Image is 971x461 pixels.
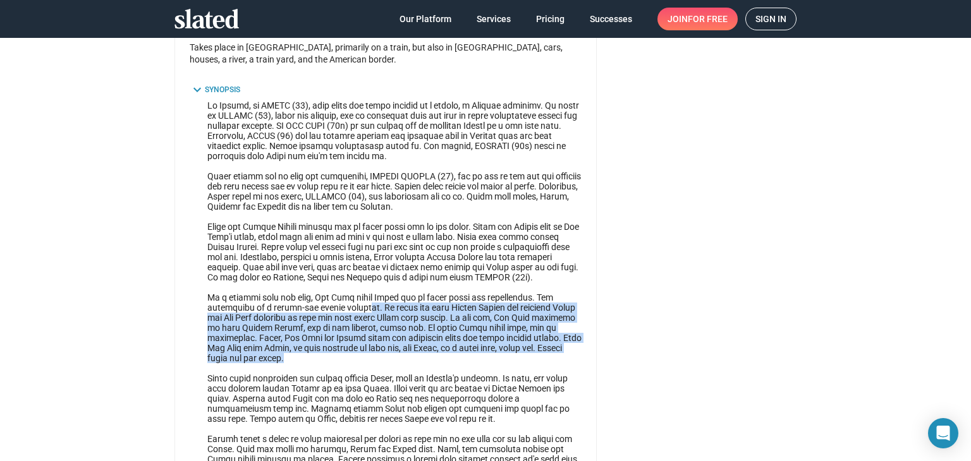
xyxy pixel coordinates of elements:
[477,8,511,30] span: Services
[745,8,797,30] a: Sign in
[190,42,582,80] div: Takes place in [GEOGRAPHIC_DATA], primarily on a train, but also in [GEOGRAPHIC_DATA], cars, hous...
[190,82,205,97] mat-icon: expand_more
[580,8,642,30] a: Successes
[536,8,565,30] span: Pricing
[668,8,728,30] span: Join
[928,418,958,448] div: Open Intercom Messenger
[526,8,575,30] a: Pricing
[190,83,240,98] button: toggle Synopsis
[467,8,521,30] a: Services
[205,85,240,95] div: Synopsis
[688,8,728,30] span: for free
[400,8,451,30] span: Our Platform
[389,8,461,30] a: Our Platform
[755,8,786,30] span: Sign in
[590,8,632,30] span: Successes
[657,8,738,30] a: Joinfor free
